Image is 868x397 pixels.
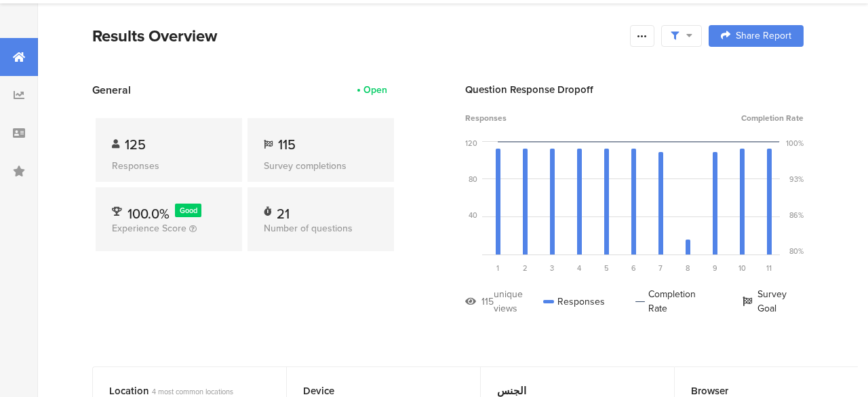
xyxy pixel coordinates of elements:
[92,82,131,98] span: General
[736,31,791,41] span: Share Report
[92,24,623,48] div: Results Overview
[686,263,690,273] span: 8
[125,134,146,155] span: 125
[481,295,494,309] div: 115
[127,204,170,224] span: 100.0%
[496,263,499,273] span: 1
[741,112,804,124] span: Completion Rate
[523,263,528,273] span: 2
[550,263,554,273] span: 3
[264,221,353,235] span: Number of questions
[789,246,804,257] div: 80%
[789,174,804,185] div: 93%
[743,287,804,316] div: Survey Goal
[469,174,477,185] div: 80
[494,287,543,316] div: unique views
[278,134,296,155] span: 115
[363,83,387,97] div: Open
[469,210,477,221] div: 40
[180,205,197,216] span: Good
[789,210,804,221] div: 86%
[264,159,378,173] div: Survey completions
[631,263,636,273] span: 6
[277,204,290,217] div: 21
[152,386,233,397] span: 4 most common locations
[465,138,477,149] div: 120
[577,263,581,273] span: 4
[635,287,713,316] div: Completion Rate
[766,263,772,273] span: 11
[112,221,186,235] span: Experience Score
[738,263,746,273] span: 10
[465,82,804,97] div: Question Response Dropoff
[112,159,226,173] div: Responses
[465,112,507,124] span: Responses
[713,263,717,273] span: 9
[604,263,609,273] span: 5
[658,263,663,273] span: 7
[543,287,605,316] div: Responses
[786,138,804,149] div: 100%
